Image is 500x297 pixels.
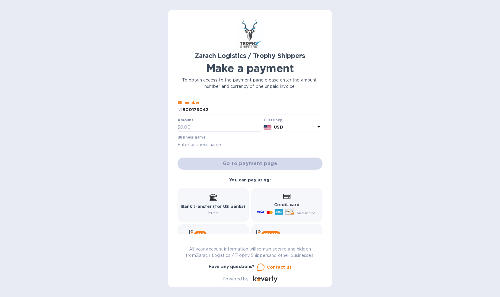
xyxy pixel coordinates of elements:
[181,210,245,216] p: Free
[209,264,255,269] b: Have any questions?
[274,125,283,129] b: USD
[223,276,248,282] p: Powered by
[182,105,322,114] input: Enter bill number
[178,246,322,259] p: All your account information will remain secure and hidden from Zarach Logistics / Trophy Shipper...
[178,140,322,149] input: Enter business name
[178,101,199,105] label: Bill number
[274,202,300,207] b: Credit card
[178,118,193,122] label: Amount
[178,136,205,139] label: Business name
[178,107,182,113] p: №
[178,77,322,90] p: To obtain access to the payment page please enter the amount, number and currency of one unpaid i...
[197,232,204,236] b: Pay
[181,204,245,209] b: Bank transfer (for US banks)
[267,265,292,270] u: Contact us
[178,124,180,130] p: $
[264,118,282,122] b: Currency
[296,211,319,215] span: and more...
[229,177,271,182] b: You can pay using:
[178,62,322,75] h1: Make a payment
[180,123,261,132] input: 0.00
[264,125,272,129] img: USD
[264,232,278,236] b: Wallet
[195,52,305,59] b: Zarach Logistics / Trophy Shippers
